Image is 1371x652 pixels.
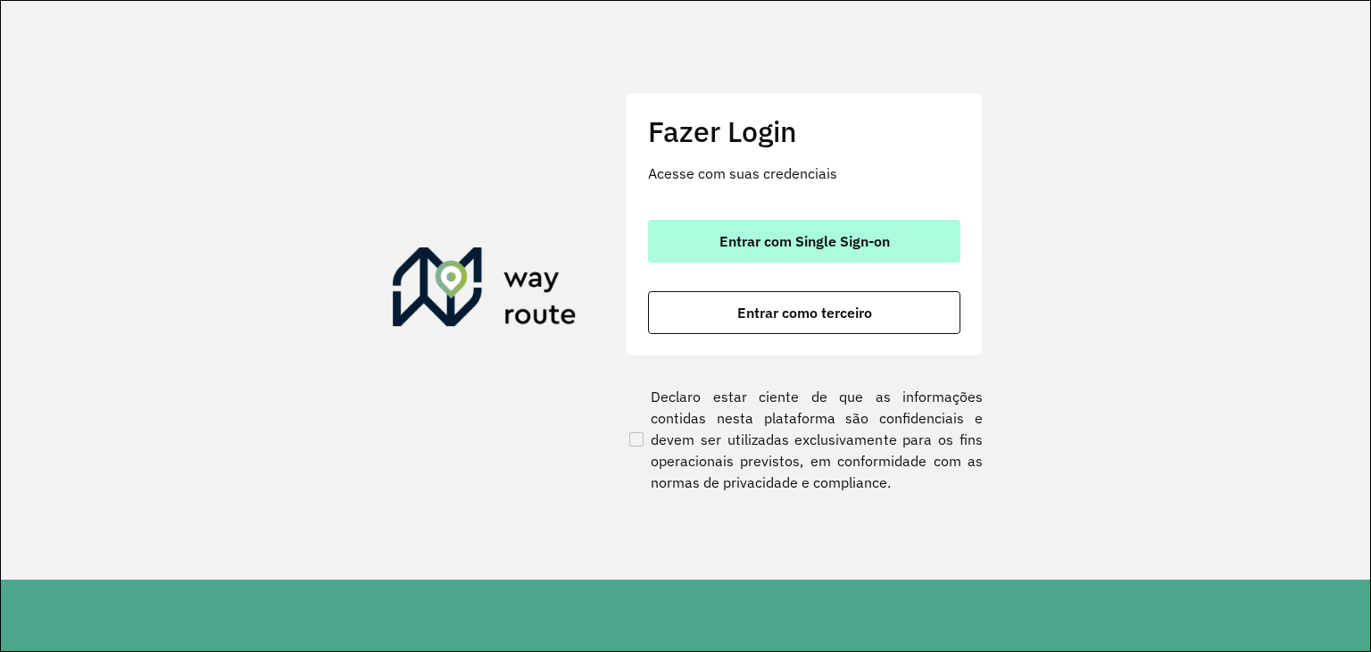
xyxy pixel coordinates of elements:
h2: Fazer Login [648,114,960,148]
span: Entrar como terceiro [737,305,872,320]
span: Entrar com Single Sign-on [719,234,890,248]
button: button [648,291,960,334]
label: Declaro estar ciente de que as informações contidas nesta plataforma são confidenciais e devem se... [626,386,983,493]
p: Acesse com suas credenciais [648,163,960,184]
button: button [648,220,960,263]
img: Roteirizador AmbevTech [393,247,577,333]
